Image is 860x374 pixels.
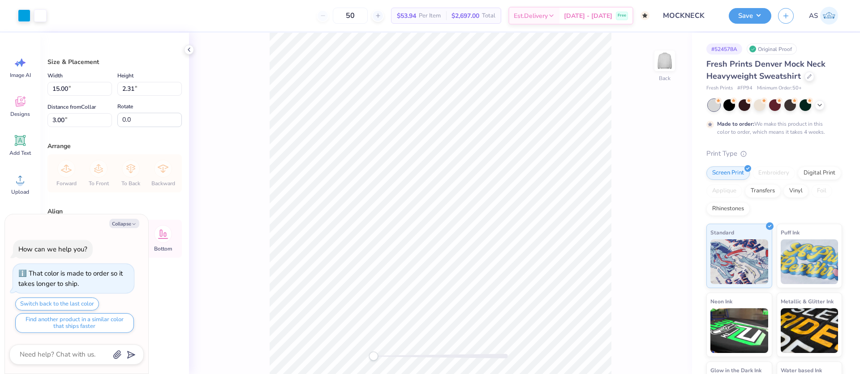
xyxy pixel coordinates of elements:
strong: Made to order: [717,120,754,127]
span: Fresh Prints Denver Mock Neck Heavyweight Sweatshirt [706,59,826,81]
button: Save [729,8,771,24]
div: Accessibility label [369,352,378,361]
span: Metallic & Glitter Ink [781,297,834,306]
input: Untitled Design [656,7,722,25]
span: Standard [710,228,734,237]
img: Standard [710,239,768,284]
div: Screen Print [706,166,750,180]
label: Height [117,70,133,81]
div: Rhinestones [706,202,750,216]
a: AS [805,7,842,25]
div: Back [659,74,671,82]
div: Vinyl [783,184,808,198]
button: Collapse [109,219,139,228]
span: Total [482,11,495,21]
img: Back [656,52,674,70]
div: Align [47,207,182,216]
div: Arrange [47,141,182,151]
div: That color is made to order so it takes longer to ship. [18,269,123,288]
span: Image AI [10,72,31,79]
div: # 524578A [706,43,742,55]
span: $53.94 [397,11,416,21]
label: Rotate [117,101,133,112]
div: Size & Placement [47,57,182,67]
div: Digital Print [798,166,841,180]
div: How can we help you? [18,245,87,254]
span: Upload [11,188,29,195]
img: Metallic & Glitter Ink [781,308,838,353]
img: Puff Ink [781,239,838,284]
span: Fresh Prints [706,85,733,92]
span: $2,697.00 [451,11,479,21]
label: Distance from Collar [47,102,96,112]
span: Bottom [154,245,172,252]
span: Add Text [9,149,31,157]
span: Minimum Order: 50 + [757,85,802,92]
span: Est. Delivery [514,11,548,21]
img: Neon Ink [710,308,768,353]
span: Neon Ink [710,297,732,306]
div: Print Type [706,149,842,159]
button: Switch back to the last color [15,297,99,310]
div: Transfers [745,184,781,198]
span: [DATE] - [DATE] [564,11,612,21]
input: – – [333,8,368,24]
div: Embroidery [752,166,795,180]
div: Foil [811,184,832,198]
label: Width [47,70,63,81]
div: We make this product in this color to order, which means it takes 4 weeks. [717,120,827,136]
span: Free [618,13,626,19]
span: Designs [10,110,30,118]
span: Per Item [419,11,441,21]
img: Akshay Singh [820,7,838,25]
div: Original Proof [747,43,797,55]
div: Applique [706,184,742,198]
button: Find another product in a similar color that ships faster [15,313,134,333]
span: Puff Ink [781,228,800,237]
span: # FP94 [737,85,752,92]
span: AS [809,11,818,21]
